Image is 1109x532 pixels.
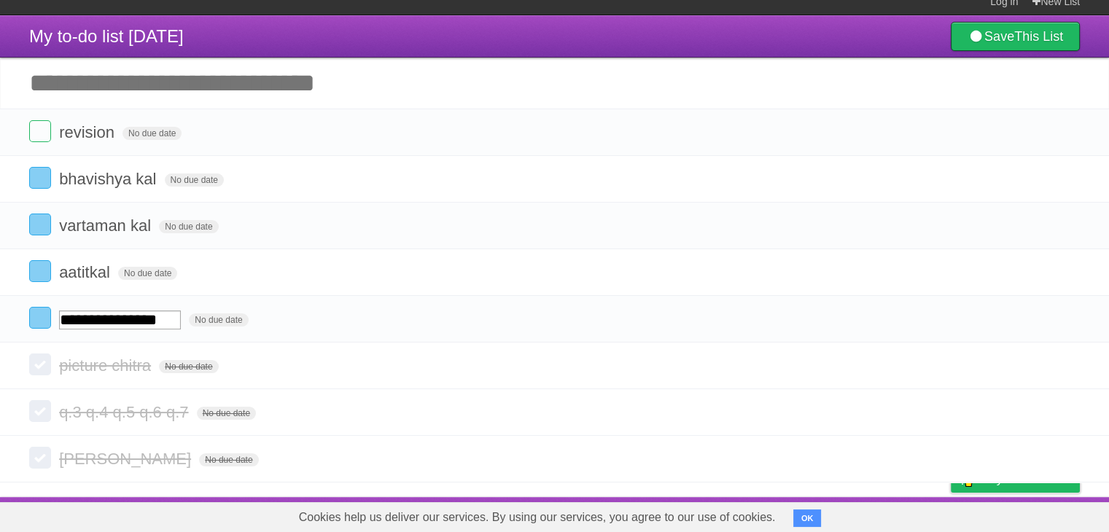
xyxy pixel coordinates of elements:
[882,501,914,528] a: Terms
[197,407,256,420] span: No due date
[59,356,155,375] span: picture chitra
[159,220,218,233] span: No due date
[122,127,182,140] span: No due date
[951,22,1080,51] a: SaveThis List
[159,360,218,373] span: No due date
[165,173,224,187] span: No due date
[199,453,258,466] span: No due date
[59,263,114,281] span: aatitkal
[29,120,51,142] label: Done
[29,400,51,422] label: Done
[59,170,160,188] span: bhavishya kal
[284,503,790,532] span: Cookies help us deliver our services. By using our services, you agree to our use of cookies.
[29,167,51,189] label: Done
[932,501,970,528] a: Privacy
[59,216,155,235] span: vartaman kal
[793,509,822,527] button: OK
[29,307,51,329] label: Done
[29,214,51,235] label: Done
[59,123,118,141] span: revision
[59,450,195,468] span: [PERSON_NAME]
[981,466,1073,492] span: Buy me a coffee
[189,313,248,326] span: No due date
[29,353,51,375] label: Done
[1014,29,1063,44] b: This List
[988,501,1080,528] a: Suggest a feature
[29,447,51,469] label: Done
[757,501,787,528] a: About
[29,26,184,46] span: My to-do list [DATE]
[118,267,177,280] span: No due date
[29,260,51,282] label: Done
[59,403,192,421] span: q.3 q.4 q.5 q.6 q.7
[805,501,864,528] a: Developers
